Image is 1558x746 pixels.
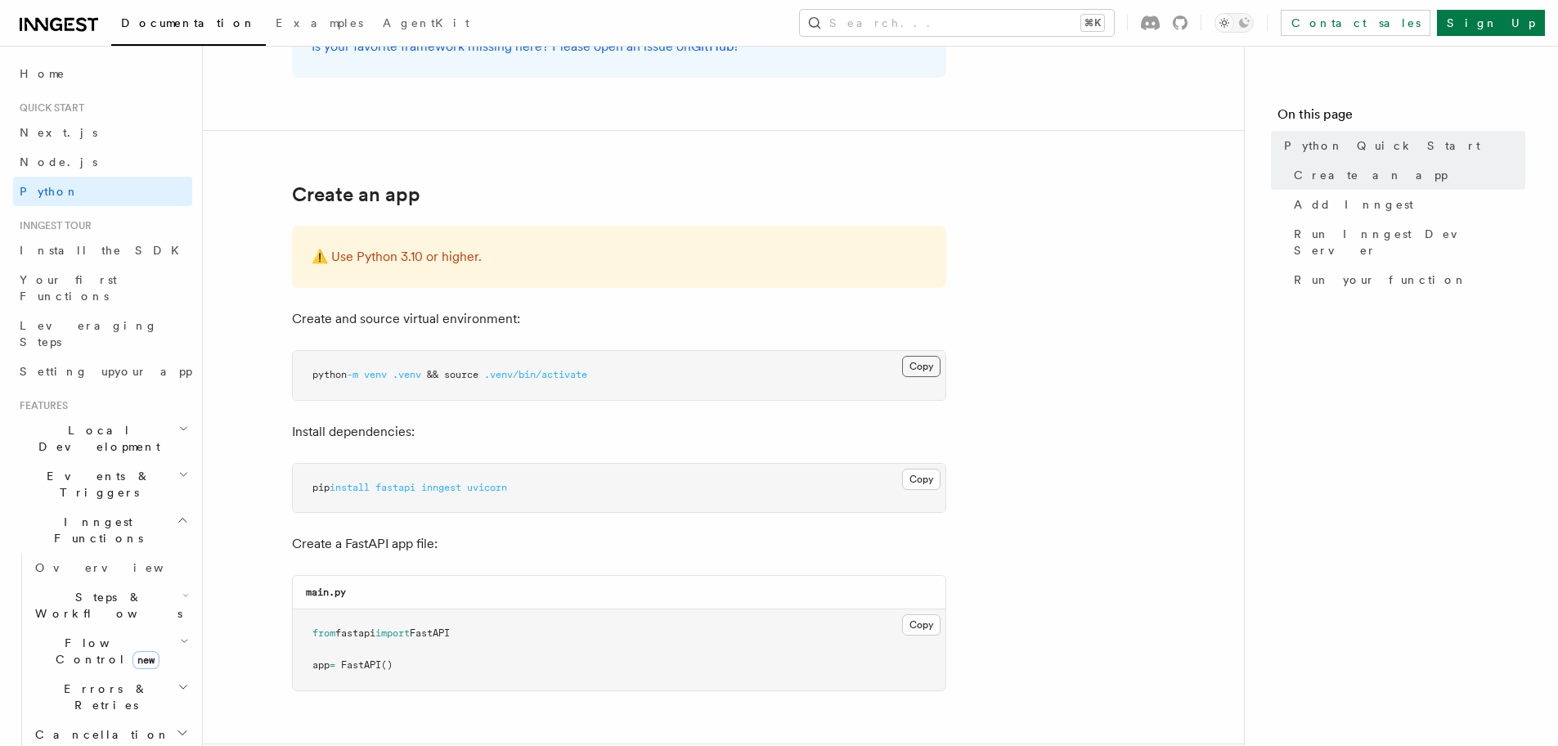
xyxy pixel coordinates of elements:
[1287,265,1525,294] a: Run your function
[381,659,393,671] span: ()
[276,16,363,29] span: Examples
[13,177,192,206] a: Python
[292,183,420,206] a: Create an app
[347,369,358,380] span: -m
[306,586,346,598] code: main.py
[1284,137,1480,154] span: Python Quick Start
[29,553,192,582] a: Overview
[393,369,421,380] span: .venv
[364,369,387,380] span: venv
[13,147,192,177] a: Node.js
[266,5,373,44] a: Examples
[375,627,410,639] span: import
[20,319,158,348] span: Leveraging Steps
[13,468,178,501] span: Events & Triggers
[330,482,370,493] span: install
[292,420,946,443] p: Install dependencies:
[312,35,927,58] p: Is your favorite framework missing here? Please open an issue on !
[373,5,479,44] a: AgentKit
[13,514,177,546] span: Inngest Functions
[13,461,192,507] button: Events & Triggers
[13,507,192,553] button: Inngest Functions
[1294,226,1525,258] span: Run Inngest Dev Server
[1277,105,1525,131] h4: On this page
[20,126,97,139] span: Next.js
[1287,219,1525,265] a: Run Inngest Dev Server
[1294,167,1448,183] span: Create an app
[13,265,192,311] a: Your first Functions
[312,659,330,671] span: app
[13,236,192,265] a: Install the SDK
[1437,10,1545,36] a: Sign Up
[1281,10,1430,36] a: Contact sales
[20,185,79,198] span: Python
[29,635,180,667] span: Flow Control
[330,659,335,671] span: =
[35,561,204,574] span: Overview
[20,273,117,303] span: Your first Functions
[20,365,114,378] relin-phrase: Setting up
[29,726,170,743] span: Cancellation
[1447,16,1535,29] relin-phrase: Sign Up
[29,628,192,674] button: Flow Controlnew
[1287,160,1525,190] a: Create an app
[312,369,347,380] span: python
[121,16,256,29] span: Documentation
[292,308,946,330] p: Create and source virtual environment:
[1081,15,1104,31] kbd: ⌘K
[132,651,159,669] span: new
[29,582,192,628] button: Steps & Workflows
[341,659,381,671] span: FastAPI
[20,365,192,378] relin-hc: your app
[421,482,461,493] span: inngest
[444,369,478,380] span: source
[13,219,92,232] span: Inngest tour
[13,59,192,88] a: Home
[1294,272,1467,288] span: Run your function
[20,65,65,82] span: Home
[1215,13,1254,33] button: Toggle dark mode
[29,589,182,622] span: Steps & Workflows
[902,614,941,636] button: Copy
[29,674,192,720] button: Errors & Retries
[312,627,335,639] span: from
[13,416,192,461] button: Local Development
[410,627,450,639] span: FastAPI
[375,482,415,493] span: fastapi
[484,369,587,380] span: .venv/bin/activate
[1294,196,1413,213] span: Add Inngest
[902,356,941,377] button: Copy
[13,101,84,115] span: Quick start
[800,10,1114,36] button: Search...⌘K
[292,533,946,555] p: Create a FastAPI app file:
[383,16,469,29] span: AgentKit
[467,482,507,493] span: uvicorn
[20,155,97,169] span: Node.js
[427,369,438,380] span: &&
[20,244,189,257] span: Install the SDK
[29,681,177,713] span: Errors & Retries
[312,482,330,493] span: pip
[1287,190,1525,219] a: Add Inngest
[1277,131,1525,160] a: Python Quick Start
[13,422,178,455] span: Local Development
[312,245,927,268] p: ⚠️ Use Python 3.10 or higher.
[13,357,192,386] a: Setting upyour app
[111,5,266,46] a: Documentation
[13,118,192,147] a: Next.js
[902,469,941,490] button: Copy
[13,399,68,412] span: Features
[335,627,375,639] span: fastapi
[13,311,192,357] a: Leveraging Steps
